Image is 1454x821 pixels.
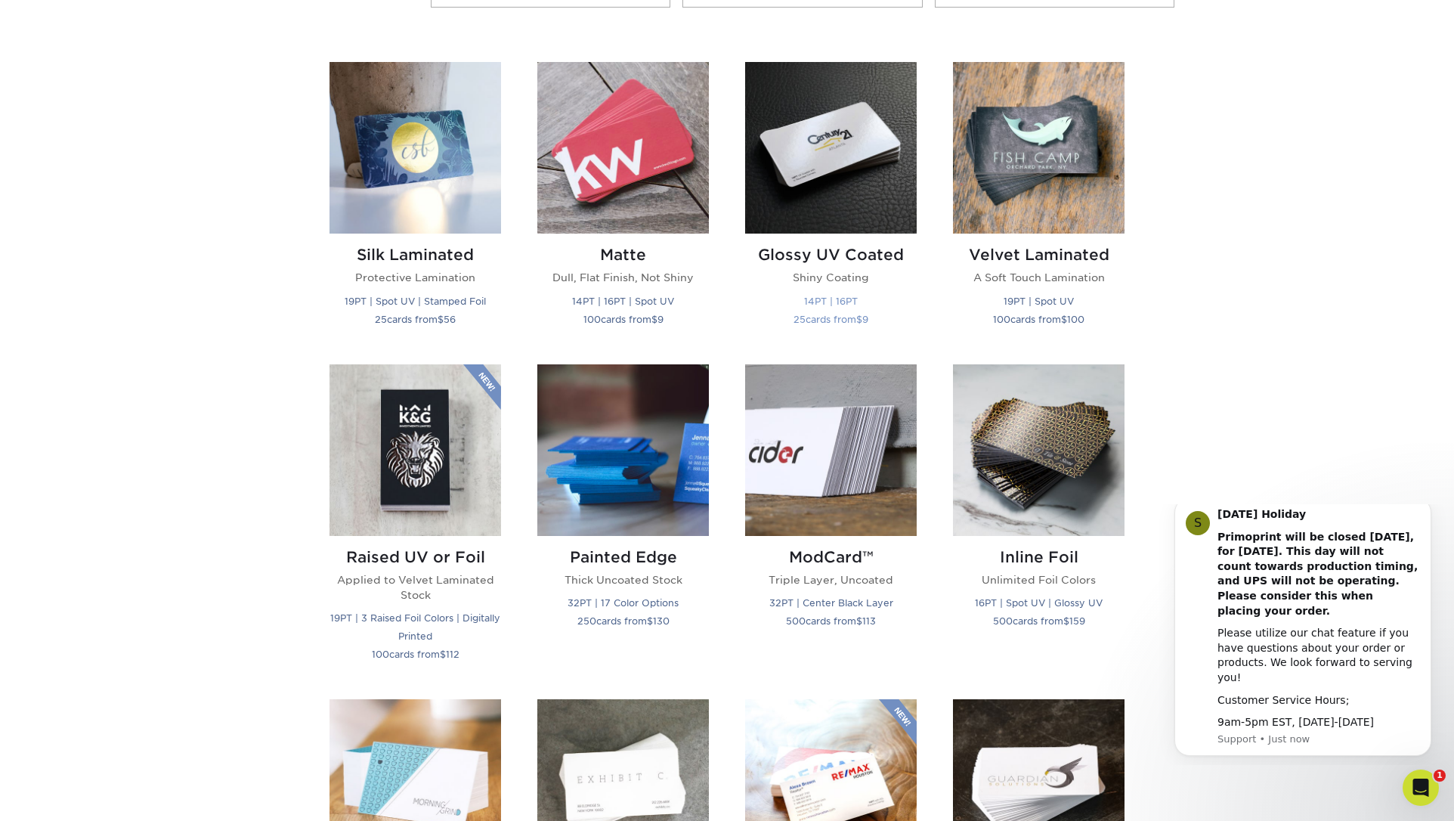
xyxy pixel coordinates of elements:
p: Thick Uncoated Stock [537,572,709,587]
img: New Product [879,699,917,745]
small: cards from [786,615,876,627]
span: $ [647,615,653,627]
span: $ [651,314,657,325]
span: $ [1063,615,1069,627]
span: $ [438,314,444,325]
span: 1 [1434,770,1446,782]
img: Velvet Laminated Business Cards [953,62,1125,234]
span: 113 [862,615,876,627]
small: cards from [993,615,1085,627]
iframe: Intercom notifications message [1152,504,1454,765]
span: 159 [1069,615,1085,627]
h2: Painted Edge [537,548,709,566]
a: Inline Foil Business Cards Inline Foil Unlimited Foil Colors 16PT | Spot UV | Glossy UV 500cards ... [953,364,1125,682]
h2: Matte [537,246,709,264]
p: Protective Lamination [329,270,501,285]
span: 130 [653,615,670,627]
h2: Glossy UV Coated [745,246,917,264]
span: 56 [444,314,456,325]
div: 9am-5pm EST, [DATE]-[DATE] [66,211,268,226]
a: Silk Laminated Business Cards Silk Laminated Protective Lamination 19PT | Spot UV | Stamped Foil ... [329,62,501,345]
iframe: Intercom live chat [1403,770,1439,806]
a: Painted Edge Business Cards Painted Edge Thick Uncoated Stock 32PT | 17 Color Options 250cards fr... [537,364,709,682]
span: 250 [577,615,596,627]
div: Message content [66,3,268,226]
small: 32PT | Center Black Layer [769,597,893,609]
small: cards from [372,649,459,660]
b: [DATE] Holiday [66,4,154,16]
h2: Velvet Laminated [953,246,1125,264]
small: 19PT | Spot UV | Stamped Foil [345,296,486,307]
a: Matte Business Cards Matte Dull, Flat Finish, Not Shiny 14PT | 16PT | Spot UV 100cards from$9 [537,62,709,345]
small: 14PT | 16PT [804,296,858,307]
p: Unlimited Foil Colors [953,572,1125,587]
h2: Raised UV or Foil [329,548,501,566]
b: Primoprint will be closed [DATE], for [DATE]. This day will not count towards production timing, ... [66,26,266,113]
img: Raised UV or Foil Business Cards [329,364,501,536]
h2: ModCard™ [745,548,917,566]
p: Applied to Velvet Laminated Stock [329,572,501,603]
p: A Soft Touch Lamination [953,270,1125,285]
span: 112 [446,649,459,660]
a: Velvet Laminated Business Cards Velvet Laminated A Soft Touch Lamination 19PT | Spot UV 100cards ... [953,62,1125,345]
span: 500 [993,615,1013,627]
small: 16PT | Spot UV | Glossy UV [975,597,1103,609]
small: 32PT | 17 Color Options [568,597,679,609]
small: 14PT | 16PT | Spot UV [572,296,674,307]
span: 25 [794,314,806,325]
p: Dull, Flat Finish, Not Shiny [537,270,709,285]
img: Glossy UV Coated Business Cards [745,62,917,234]
small: cards from [794,314,868,325]
span: $ [440,649,446,660]
div: Profile image for Support [34,7,58,31]
a: ModCard™ Business Cards ModCard™ Triple Layer, Uncoated 32PT | Center Black Layer 500cards from$113 [745,364,917,682]
img: Painted Edge Business Cards [537,364,709,536]
small: cards from [993,314,1084,325]
small: cards from [375,314,456,325]
span: $ [856,615,862,627]
span: 100 [1067,314,1084,325]
span: 100 [372,649,389,660]
div: Please utilize our chat feature if you have questions about your order or products. We look forwa... [66,122,268,181]
img: Inline Foil Business Cards [953,364,1125,536]
a: Raised UV or Foil Business Cards Raised UV or Foil Applied to Velvet Laminated Stock 19PT | 3 Rai... [329,364,501,682]
small: 19PT | 3 Raised Foil Colors | Digitally Printed [330,612,500,642]
img: Silk Laminated Business Cards [329,62,501,234]
span: 9 [862,314,868,325]
small: 19PT | Spot UV [1004,296,1074,307]
a: Glossy UV Coated Business Cards Glossy UV Coated Shiny Coating 14PT | 16PT 25cards from$9 [745,62,917,345]
span: 9 [657,314,664,325]
small: cards from [583,314,664,325]
span: 100 [583,314,601,325]
img: Matte Business Cards [537,62,709,234]
span: $ [1061,314,1067,325]
h2: Silk Laminated [329,246,501,264]
span: 500 [786,615,806,627]
p: Shiny Coating [745,270,917,285]
span: 25 [375,314,387,325]
img: ModCard™ Business Cards [745,364,917,536]
p: Triple Layer, Uncoated [745,572,917,587]
span: 100 [993,314,1010,325]
span: $ [856,314,862,325]
div: Customer Service Hours; [66,189,268,204]
h2: Inline Foil [953,548,1125,566]
img: New Product [463,364,501,410]
p: Message from Support, sent Just now [66,228,268,242]
small: cards from [577,615,670,627]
